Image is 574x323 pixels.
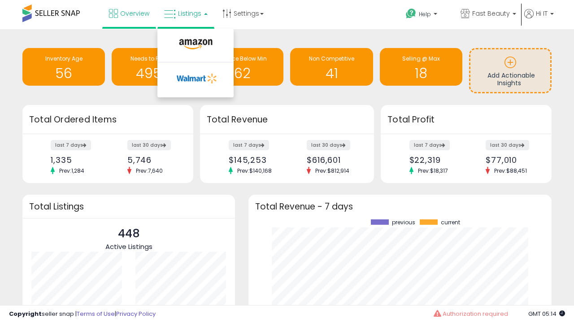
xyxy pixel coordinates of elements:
[487,71,535,88] span: Add Actionable Insights
[9,310,42,318] strong: Copyright
[233,167,276,175] span: Prev: $140,168
[27,66,100,81] h1: 56
[77,310,115,318] a: Terms of Use
[486,155,536,165] div: $77,010
[116,66,190,81] h1: 4956
[29,203,228,210] h3: Total Listings
[255,203,545,210] h3: Total Revenue - 7 days
[409,140,450,150] label: last 7 days
[207,113,367,126] h3: Total Revenue
[116,310,156,318] a: Privacy Policy
[409,155,460,165] div: $22,319
[105,242,152,251] span: Active Listings
[229,155,280,165] div: $145,253
[112,48,194,86] a: Needs to Reprice 4956
[536,9,548,18] span: Hi IT
[384,66,458,81] h1: 18
[380,48,462,86] a: Selling @ Max 18
[309,55,354,62] span: Non Competitive
[22,48,105,86] a: Inventory Age 56
[130,55,176,62] span: Needs to Reprice
[178,9,201,18] span: Listings
[486,140,529,150] label: last 30 days
[229,140,269,150] label: last 7 days
[127,140,171,150] label: last 30 days
[441,219,460,226] span: current
[205,66,279,81] h1: 62
[413,167,452,175] span: Prev: $18,317
[9,310,156,319] div: seller snap | |
[29,113,187,126] h3: Total Ordered Items
[392,219,415,226] span: previous
[45,55,83,62] span: Inventory Age
[51,140,91,150] label: last 7 days
[405,8,417,19] i: Get Help
[387,113,545,126] h3: Total Profit
[131,167,167,175] span: Prev: 7,640
[290,48,373,86] a: Non Competitive 41
[307,140,350,150] label: last 30 days
[470,49,550,92] a: Add Actionable Insights
[402,55,440,62] span: Selling @ Max
[419,10,431,18] span: Help
[524,9,554,29] a: Hi IT
[201,48,283,86] a: BB Price Below Min 62
[295,66,368,81] h1: 41
[217,55,267,62] span: BB Price Below Min
[127,155,178,165] div: 5,746
[307,155,358,165] div: $616,601
[399,1,452,29] a: Help
[528,310,565,318] span: 2025-08-17 05:14 GMT
[120,9,149,18] span: Overview
[490,167,531,175] span: Prev: $88,451
[105,225,152,242] p: 448
[472,9,510,18] span: Fast Beauty
[311,167,354,175] span: Prev: $812,914
[51,155,101,165] div: 1,335
[55,167,89,175] span: Prev: 1,284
